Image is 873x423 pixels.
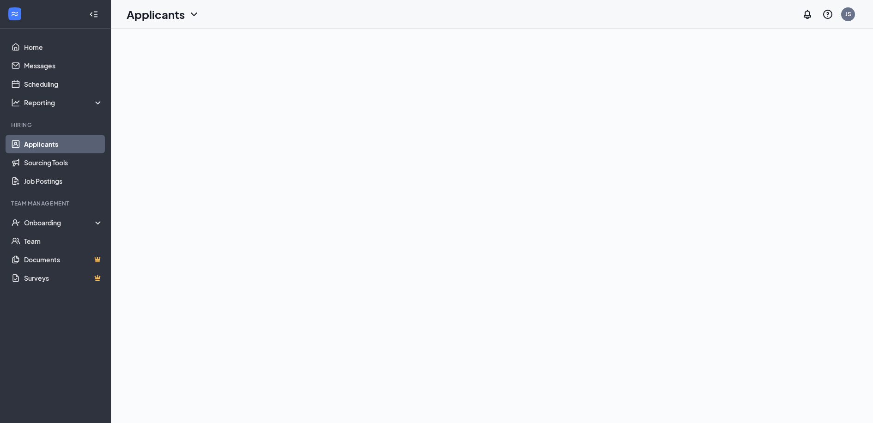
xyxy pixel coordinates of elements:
h1: Applicants [127,6,185,22]
a: Home [24,38,103,56]
a: SurveysCrown [24,269,103,287]
div: Team Management [11,199,101,207]
a: Job Postings [24,172,103,190]
div: Reporting [24,98,103,107]
a: Team [24,232,103,250]
a: DocumentsCrown [24,250,103,269]
div: JS [845,10,851,18]
div: Hiring [11,121,101,129]
svg: Analysis [11,98,20,107]
svg: UserCheck [11,218,20,227]
a: Messages [24,56,103,75]
svg: QuestionInfo [822,9,833,20]
svg: Collapse [89,10,98,19]
a: Sourcing Tools [24,153,103,172]
svg: ChevronDown [188,9,200,20]
a: Applicants [24,135,103,153]
svg: WorkstreamLogo [10,9,19,18]
a: Scheduling [24,75,103,93]
div: Onboarding [24,218,103,227]
svg: Notifications [802,9,813,20]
